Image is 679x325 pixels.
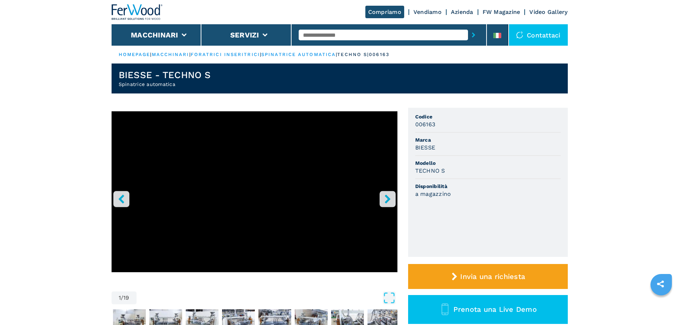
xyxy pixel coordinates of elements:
span: Modello [415,159,561,167]
a: sharethis [652,275,669,293]
a: Compriamo [365,6,404,18]
h3: TECHNO S [415,167,445,175]
h3: 006163 [415,120,436,128]
span: Disponibilità [415,183,561,190]
span: | [189,52,191,57]
h1: BIESSE - TECHNO S [119,69,211,81]
button: left-button [113,191,129,207]
a: foratrici inseritrici [191,52,260,57]
h2: Spinatrice automatica [119,81,211,88]
p: 006163 [369,51,390,58]
button: right-button [380,191,396,207]
span: Codice [415,113,561,120]
span: 19 [123,295,129,301]
span: 1 [119,295,121,301]
a: spinatrice automatica [261,52,336,57]
iframe: Spinatrice Automatica in azione - BIESSE TECHNO S - Ferwoodgroup -006163 [112,111,397,272]
a: HOMEPAGE [119,52,150,57]
span: | [150,52,151,57]
img: Ferwood [112,4,163,20]
button: Open Fullscreen [138,291,396,304]
a: macchinari [152,52,189,57]
span: | [336,52,337,57]
a: Video Gallery [529,9,567,15]
div: Go to Slide 1 [112,111,397,284]
a: FW Magazine [483,9,520,15]
button: Prenota una Live Demo [408,295,568,324]
a: Vendiamo [413,9,442,15]
span: Marca [415,136,561,143]
span: Prenota una Live Demo [453,305,537,314]
span: / [121,295,123,301]
img: Contattaci [516,31,523,39]
span: Invia una richiesta [460,272,525,281]
h3: BIESSE [415,143,436,152]
p: techno s | [337,51,369,58]
h3: a magazzino [415,190,451,198]
button: submit-button [468,27,479,43]
a: Azienda [451,9,473,15]
div: Contattaci [509,24,568,46]
span: | [260,52,261,57]
button: Servizi [230,31,259,39]
button: Macchinari [131,31,178,39]
button: Invia una richiesta [408,264,568,289]
iframe: Chat [649,293,674,320]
